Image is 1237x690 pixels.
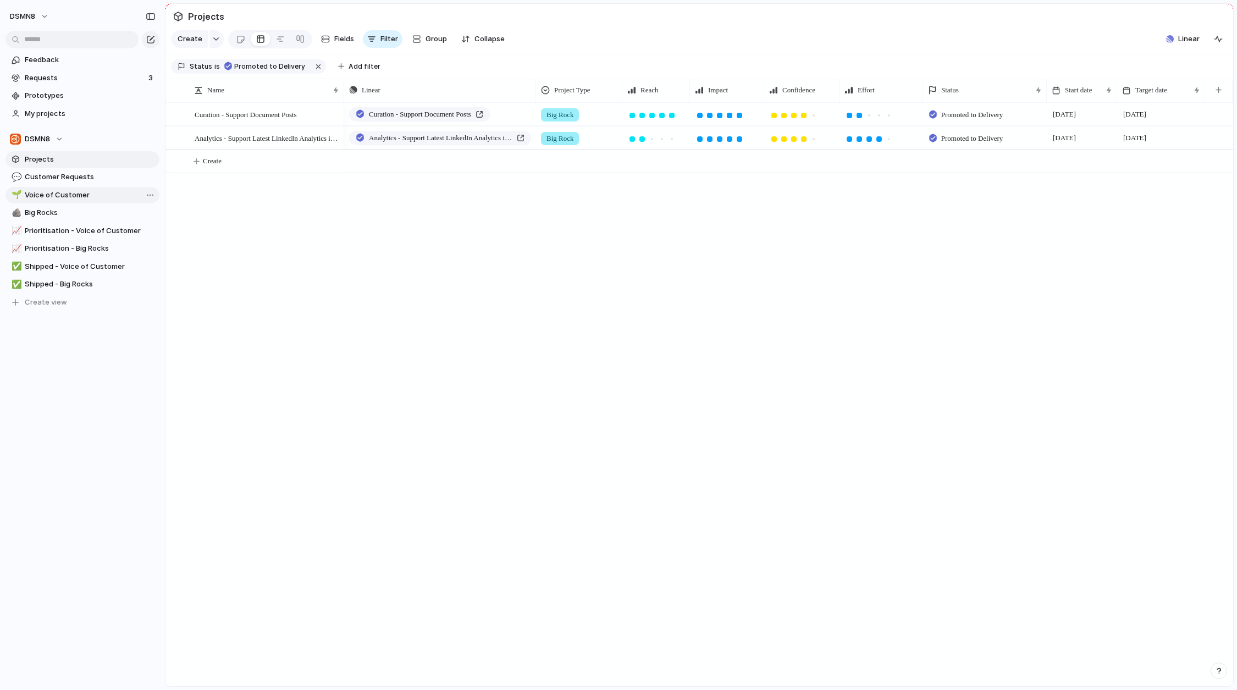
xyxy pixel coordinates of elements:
[195,131,340,144] span: Analytics - Support Latest LinkedIn Analytics in API
[349,62,380,71] span: Add filter
[5,276,159,292] a: ✅Shipped - Big Rocks
[25,297,67,308] span: Create view
[221,60,312,73] button: Promoted to Delivery
[212,60,222,73] button: is
[941,133,1003,144] span: Promoted to Delivery
[148,73,155,84] span: 3
[334,34,354,45] span: Fields
[5,70,159,86] a: Requests3
[380,34,398,45] span: Filter
[1050,131,1079,145] span: [DATE]
[5,151,159,168] a: Projects
[207,85,224,96] span: Name
[214,62,220,71] span: is
[5,52,159,68] a: Feedback
[10,243,21,254] button: 📈
[12,189,19,201] div: 🌱
[5,205,159,221] a: 🪨Big Rocks
[5,294,159,311] button: Create view
[12,171,19,184] div: 💬
[25,108,156,119] span: My projects
[195,108,297,120] span: Curation - Support Document Posts
[10,225,21,236] button: 📈
[362,85,380,96] span: Linear
[5,106,159,122] a: My projects
[12,242,19,255] div: 📈
[474,34,505,45] span: Collapse
[190,62,212,71] span: Status
[10,261,21,272] button: ✅
[25,73,145,84] span: Requests
[25,154,156,165] span: Projects
[640,85,658,96] span: Reach
[554,85,590,96] span: Project Type
[1120,108,1149,121] span: [DATE]
[1135,85,1167,96] span: Target date
[25,243,156,254] span: Prioritisation - Big Rocks
[1178,34,1200,45] span: Linear
[25,261,156,272] span: Shipped - Voice of Customer
[12,278,19,291] div: ✅
[546,133,573,144] span: Big Rock
[858,85,875,96] span: Effort
[25,225,156,236] span: Prioritisation - Voice of Customer
[317,30,358,48] button: Fields
[25,207,156,218] span: Big Rocks
[5,223,159,239] a: 📈Prioritisation - Voice of Customer
[5,169,159,185] a: 💬Customer Requests
[186,7,227,26] span: Projects
[12,224,19,237] div: 📈
[171,30,208,48] button: Create
[457,30,509,48] button: Collapse
[25,190,156,201] span: Voice of Customer
[10,207,21,218] button: 🪨
[203,156,222,167] span: Create
[25,90,156,101] span: Prototypes
[782,85,815,96] span: Confidence
[941,109,1003,120] span: Promoted to Delivery
[708,85,728,96] span: Impact
[25,134,50,145] span: DSMN8
[12,260,19,273] div: ✅
[5,187,159,203] a: 🌱Voice of Customer
[332,59,387,74] button: Add filter
[5,240,159,257] a: 📈Prioritisation - Big Rocks
[12,207,19,219] div: 🪨
[1050,108,1079,121] span: [DATE]
[546,109,573,120] span: Big Rock
[25,54,156,65] span: Feedback
[10,190,21,201] button: 🌱
[426,34,447,45] span: Group
[349,107,490,122] a: Curation - Support Document Posts
[369,133,512,143] span: Analytics - Support Latest LinkedIn Analytics in API
[1065,85,1092,96] span: Start date
[25,172,156,183] span: Customer Requests
[1120,131,1149,145] span: [DATE]
[234,62,305,71] span: Promoted to Delivery
[25,279,156,290] span: Shipped - Big Rocks
[178,34,202,45] span: Create
[349,131,531,145] a: Analytics - Support Latest LinkedIn Analytics in API
[10,172,21,183] button: 💬
[363,30,402,48] button: Filter
[10,279,21,290] button: ✅
[10,11,35,22] span: DSMN8
[5,131,159,147] button: DSMN8
[5,8,54,25] button: DSMN8
[369,109,471,120] span: Curation - Support Document Posts
[1162,31,1204,47] button: Linear
[941,85,959,96] span: Status
[5,87,159,104] a: Prototypes
[5,258,159,275] a: ✅Shipped - Voice of Customer
[407,30,452,48] button: Group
